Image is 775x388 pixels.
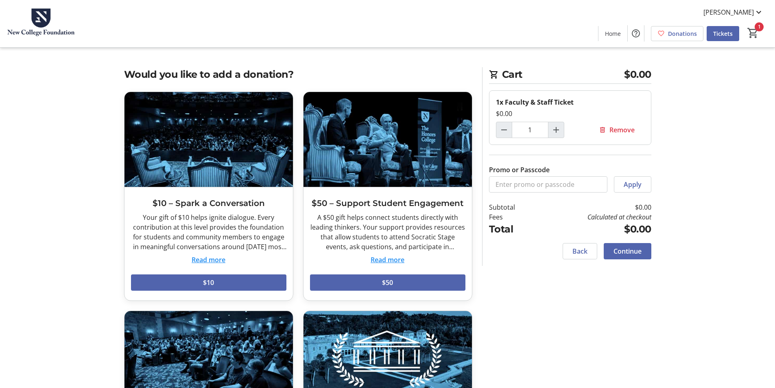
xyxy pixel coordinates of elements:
[598,26,627,41] a: Home
[703,7,754,17] span: [PERSON_NAME]
[489,212,536,222] td: Fees
[496,122,512,138] button: Decrement by one
[489,202,536,212] td: Subtotal
[203,278,214,287] span: $10
[310,213,465,252] div: A $50 gift helps connect students directly with leading thinkers. Your support provides resources...
[604,243,651,259] button: Continue
[589,122,644,138] button: Remove
[489,165,550,175] label: Promo or Passcode
[697,6,770,19] button: [PERSON_NAME]
[371,255,404,265] button: Read more
[536,212,651,222] td: Calculated at checkout
[707,26,739,41] a: Tickets
[651,26,703,41] a: Donations
[131,213,286,252] div: Your gift of $10 helps ignite dialogue. Every contribution at this level provides the foundation ...
[563,243,597,259] button: Back
[310,274,465,291] button: $50
[192,255,225,265] button: Read more
[131,274,286,291] button: $10
[713,29,733,38] span: Tickets
[536,222,651,237] td: $0.00
[489,67,651,84] h2: Cart
[746,26,760,40] button: Cart
[489,222,536,237] td: Total
[124,92,293,187] img: $10 – Spark a Conversation
[572,246,587,256] span: Back
[536,202,651,212] td: $0.00
[496,97,644,107] div: 1x Faculty & Staff Ticket
[614,176,651,193] button: Apply
[613,246,642,256] span: Continue
[489,176,607,193] input: Enter promo or passcode
[496,109,644,118] div: $0.00
[131,197,286,209] h3: $10 – Spark a Conversation
[628,25,644,42] button: Help
[624,180,642,189] span: Apply
[668,29,697,38] span: Donations
[303,92,472,187] img: $50 – Support Student Engagement
[5,3,77,44] img: New College Foundation's Logo
[624,67,651,82] span: $0.00
[609,125,635,135] span: Remove
[548,122,564,138] button: Increment by one
[605,29,621,38] span: Home
[310,197,465,209] h3: $50 – Support Student Engagement
[512,122,548,138] input: Faculty & Staff Ticket Quantity
[382,278,393,287] span: $50
[124,67,472,82] h2: Would you like to add a donation?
